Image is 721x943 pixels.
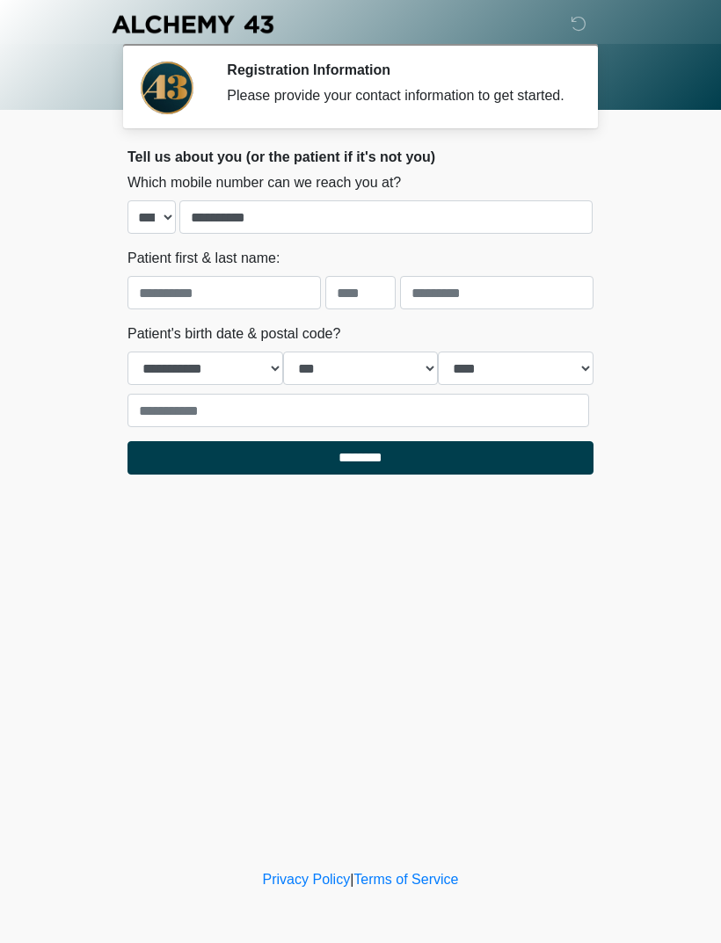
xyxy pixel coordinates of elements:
[227,62,567,78] h2: Registration Information
[141,62,193,114] img: Agent Avatar
[227,85,567,106] div: Please provide your contact information to get started.
[127,172,401,193] label: Which mobile number can we reach you at?
[127,248,280,269] label: Patient first & last name:
[350,872,353,887] a: |
[127,323,340,345] label: Patient's birth date & postal code?
[127,149,594,165] h2: Tell us about you (or the patient if it's not you)
[263,872,351,887] a: Privacy Policy
[110,13,275,35] img: Alchemy 43 Logo
[353,872,458,887] a: Terms of Service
